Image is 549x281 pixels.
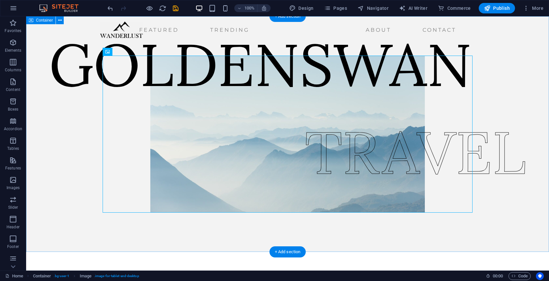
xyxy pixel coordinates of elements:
button: 100% [234,4,258,12]
button: AI Writer [396,3,430,13]
button: Publish [479,3,515,13]
button: Design [287,3,316,13]
p: Columns [5,67,21,73]
nav: breadcrumb [33,272,139,280]
span: Click to select. Double-click to edit [80,272,91,280]
span: Container [36,18,53,22]
button: undo [106,4,114,12]
span: Publish [484,5,510,11]
button: Navigator [355,3,391,13]
i: Reload page [159,5,166,12]
span: . bg-user-1 [54,272,69,280]
span: Design [289,5,314,11]
button: Commerce [435,3,474,13]
p: Favorites [5,28,21,33]
span: Commerce [438,5,471,11]
i: Save (Ctrl+S) [172,5,179,12]
p: Accordion [4,126,22,132]
p: Footer [7,244,19,249]
button: More [520,3,546,13]
img: Editor Logo [38,4,87,12]
div: + Add section [270,246,306,257]
span: Code [511,272,528,280]
a: Click to cancel selection. Double-click to open Pages [5,272,23,280]
p: Slider [8,205,18,210]
button: Code [508,272,531,280]
span: Pages [324,5,347,11]
button: Click here to leave preview mode and continue editing [145,4,153,12]
h6: Session time [486,272,503,280]
p: Header [7,224,20,230]
div: Design (Ctrl+Alt+Y) [287,3,316,13]
p: Boxes [8,107,19,112]
span: Navigator [358,5,389,11]
div: + Add section [270,11,306,22]
span: 00 00 [493,272,503,280]
p: Images [7,185,20,190]
span: Click to select. Double-click to edit [33,272,51,280]
button: save [172,4,179,12]
p: Features [5,166,21,171]
span: AI Writer [399,5,427,11]
p: Tables [7,146,19,151]
button: Pages [322,3,350,13]
i: On resize automatically adjust zoom level to fit chosen device. [261,5,267,11]
i: Undo: Move elements (Ctrl+Z) [107,5,114,12]
button: reload [158,4,166,12]
p: Elements [5,48,22,53]
button: Usercentrics [536,272,544,280]
span: . image-for-tablet-and-desktop [94,272,139,280]
span: More [523,5,543,11]
span: : [497,273,498,278]
h6: 100% [244,4,255,12]
p: Content [6,87,20,92]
